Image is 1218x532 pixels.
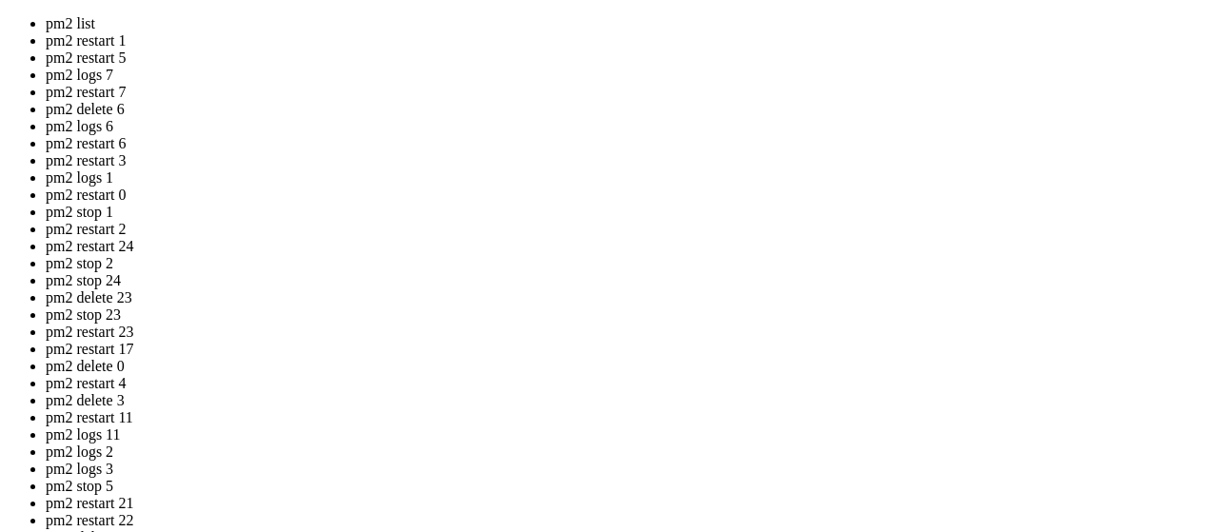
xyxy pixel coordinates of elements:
li: pm2 restart 17 [46,341,1210,358]
x-row: Last login: [DATE] from [TECHNICAL_ID] [8,374,972,390]
li: pm2 restart 21 [46,495,1210,512]
x-row: * Strictly confined Kubernetes makes edge and IoT secure. Learn how MicroK8s [8,88,972,104]
li: pm2 list [46,15,1210,32]
li: pm2 restart 2 [46,221,1210,238]
li: pm2 restart 11 [46,409,1210,426]
li: pm2 restart 0 [46,187,1210,204]
li: pm2 logs 3 [46,461,1210,478]
li: pm2 stop 24 [46,272,1210,289]
div: (24, 24) [201,389,208,405]
x-row: 113 of these updates are standard security updates. [8,214,972,230]
x-row: Enable ESM Apps to receive additional future security updates. [8,263,972,279]
li: pm2 logs 6 [46,118,1210,135]
li: pm2 delete 23 [46,289,1210,306]
li: pm2 restart 5 [46,49,1210,67]
x-row: Expanded Security Maintenance for Applications is not enabled. [8,167,972,183]
li: pm2 restart 22 [46,512,1210,529]
x-row: Memory usage: 61% IPv4 address for ens3: [TECHNICAL_ID] [8,39,972,55]
li: pm2 stop 5 [46,478,1210,495]
x-row: proot@bizarresmash:~# pm [8,389,972,405]
li: pm2 restart 4 [46,375,1210,392]
li: pm2 restart 23 [46,324,1210,341]
li: pm2 delete 3 [46,392,1210,409]
li: pm2 delete 6 [46,101,1210,118]
x-row: To check for new updates run: sudo apt update [8,342,972,358]
li: pm2 logs 2 [46,443,1210,461]
x-row: 207 updates can be applied immediately. [8,199,972,215]
x-row: To see these additional updates run: apt list --upgradable [8,230,972,246]
li: pm2 restart 3 [46,152,1210,169]
x-row: Usage of /: 41.6% of 29.44GB Users logged in: 1 [8,24,972,40]
li: pm2 stop 1 [46,204,1210,221]
x-row: [URL][DOMAIN_NAME] [8,135,972,151]
x-row: See [URL][DOMAIN_NAME] or run: sudo pro status [8,278,972,294]
li: pm2 restart 7 [46,84,1210,101]
x-row: The list of available updates is more than a week old. [8,325,972,342]
li: pm2 logs 7 [46,67,1210,84]
li: pm2 stop 23 [46,306,1210,324]
li: pm2 restart 1 [46,32,1210,49]
li: pm2 logs 11 [46,426,1210,443]
li: pm2 stop 2 [46,255,1210,272]
x-row: Swap usage: 9% IPv6 address for ens3: [TECHNICAL_ID] [8,55,972,71]
x-row: just raised the bar for easy, resilient and secure K8s cluster deployment. [8,103,972,119]
x-row: System load: 0.82 Processes: 120 [8,8,972,24]
li: pm2 restart 6 [46,135,1210,152]
li: pm2 logs 1 [46,169,1210,187]
li: pm2 restart 24 [46,238,1210,255]
li: pm2 delete 0 [46,358,1210,375]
